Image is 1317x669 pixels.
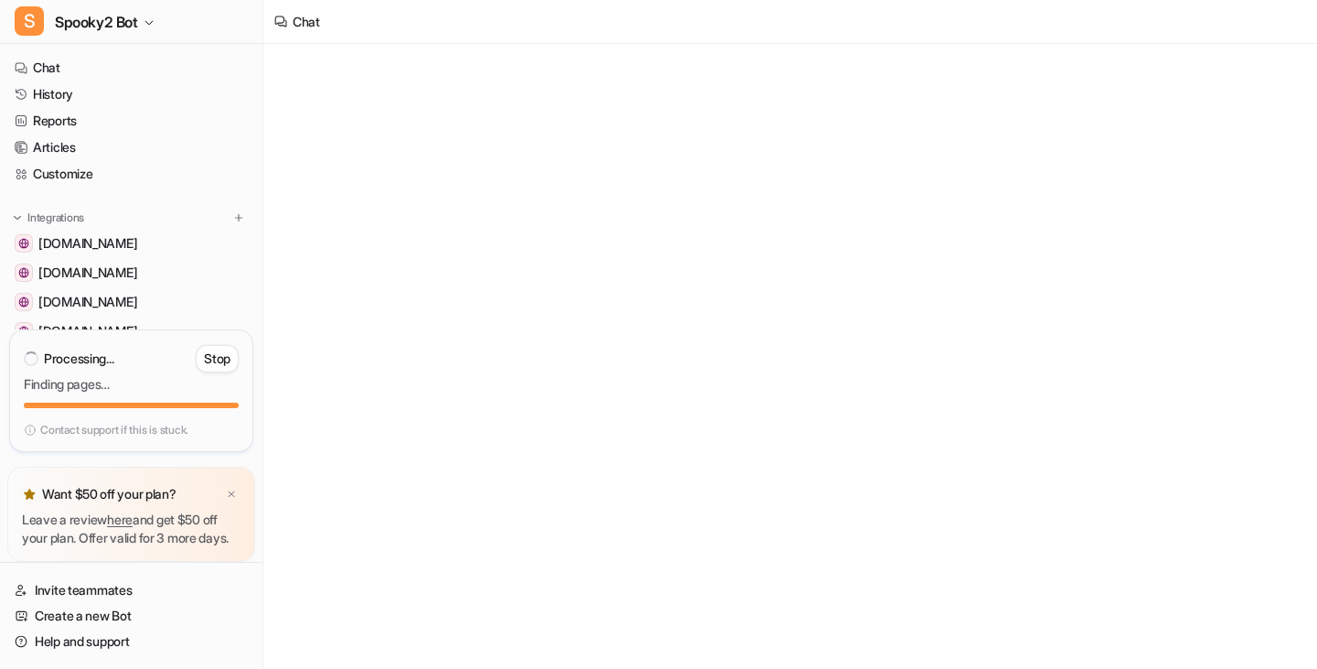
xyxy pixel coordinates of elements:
a: Create a new Bot [7,603,255,629]
button: Stop [196,345,239,372]
p: Processing... [44,350,113,368]
a: my.livechatinc.com[DOMAIN_NAME] [7,260,255,286]
a: Articles [7,135,255,160]
span: [DOMAIN_NAME] [38,322,137,340]
a: app.chatbot.com[DOMAIN_NAME] [7,289,255,315]
a: History [7,81,255,107]
img: translate.google.co.uk [18,326,29,337]
p: Contact support if this is stuck. [40,423,188,437]
span: [DOMAIN_NAME] [38,293,137,311]
div: Chat [293,12,320,31]
span: [DOMAIN_NAME] [38,234,137,253]
a: Help and support [7,629,255,654]
a: www.mabangerp.com[DOMAIN_NAME] [7,231,255,256]
a: here [107,512,133,527]
a: Chat [7,55,255,81]
span: [DOMAIN_NAME] [38,264,137,282]
img: star [22,487,37,502]
img: x [226,489,237,501]
a: Customize [7,161,255,187]
img: my.livechatinc.com [18,267,29,278]
img: www.mabangerp.com [18,238,29,249]
p: Integrations [27,210,84,225]
img: expand menu [11,211,24,224]
span: Spooky2 Bot [55,9,138,35]
button: Integrations [7,209,90,227]
a: Reports [7,108,255,134]
p: Finding pages… [24,377,239,392]
p: Leave a review and get $50 off your plan. Offer valid for 3 more days. [22,511,241,547]
img: app.chatbot.com [18,297,29,308]
span: S [15,6,44,36]
img: menu_add.svg [232,211,245,224]
p: Stop [204,350,230,368]
p: Want $50 off your plan? [42,485,177,503]
a: translate.google.co.uk[DOMAIN_NAME] [7,318,255,344]
a: Invite teammates [7,577,255,603]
